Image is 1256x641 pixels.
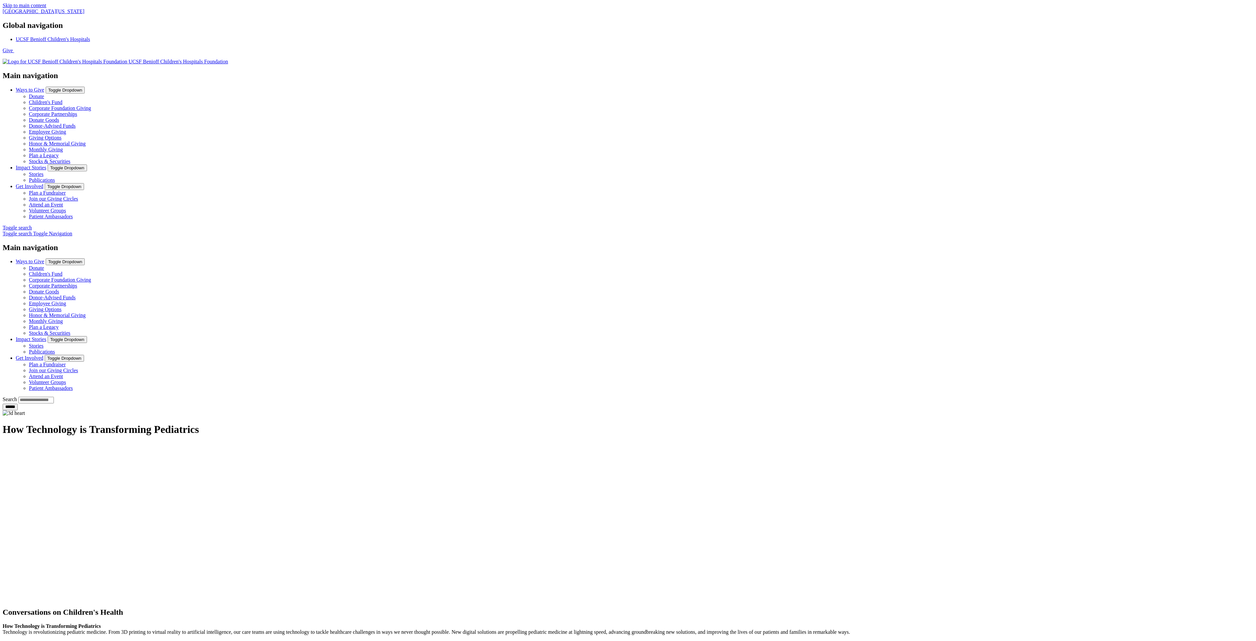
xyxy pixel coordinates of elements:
button: Toggle Dropdown [45,355,84,362]
a: Monthly Giving [29,318,63,324]
a: Children's Fund [29,271,62,277]
a: Honor & Memorial Giving [29,312,86,318]
a: Join our Giving Circles [29,368,78,373]
a: Donate Goods [29,117,59,123]
a: Children's Fund [29,99,62,105]
a: Volunteer Groups [29,208,66,213]
a: Plan a Legacy [29,153,59,158]
a: [GEOGRAPHIC_DATA][US_STATE] [3,9,84,14]
a: Publications [29,349,55,354]
a: Donate [29,265,44,271]
a: Get Involved [16,183,43,189]
a: Give [3,48,14,53]
a: Volunteer Groups [29,379,66,385]
button: Toggle Dropdown [46,258,85,265]
a: UCSF Benioff Children's Hospitals Foundation [3,59,228,64]
a: Attend an Event [29,374,63,379]
strong: How Technology is Transforming Pediatrics [3,623,101,629]
a: Corporate Partnerships [29,111,77,117]
a: Stories [29,343,43,349]
img: Logo for UCSF Benioff Children's Hospitals Foundation [3,59,127,65]
a: Patient Ambassadors [29,385,73,391]
a: Giving Options [29,135,61,140]
a: Employee Giving [29,301,66,306]
a: Plan a Fundraiser [29,190,66,196]
a: UCSF Benioff Children's Hospitals [16,36,90,42]
button: Toggle Dropdown [45,183,84,190]
a: Monthly Giving [29,147,63,152]
h1: How Technology is Transforming Pediatrics [3,423,1253,436]
a: Impact Stories [16,336,46,342]
a: Donor-Advised Funds [29,123,76,129]
a: Patient Ambassadors [29,214,73,219]
a: Honor & Memorial Giving [29,141,86,146]
a: Donate [29,94,44,99]
a: Stocks & Securities [29,330,70,336]
a: Corporate Foundation Giving [29,105,91,111]
a: Stories [29,171,43,177]
h2: Main navigation [3,71,1253,80]
a: Ways to Give [16,259,44,264]
a: Corporate Foundation Giving [29,277,91,283]
a: Donor-Advised Funds [29,295,76,300]
a: Employee Giving [29,129,66,135]
span: Toggle search [3,225,32,230]
span: UCSF Benioff Children's Hospitals Foundation [128,59,228,64]
img: 3d heart [3,410,25,416]
a: Impact Stories [16,165,46,170]
a: Attend an Event [29,202,63,207]
h2: Conversations on Children's Health [3,608,1253,617]
a: Publications [29,177,55,183]
button: Toggle Dropdown [46,87,85,94]
a: Donate Goods [29,289,59,294]
a: Plan a Legacy [29,324,59,330]
button: Toggle Dropdown [48,336,87,343]
a: Skip to main content [3,3,46,8]
a: Stocks & Securities [29,159,70,164]
a: Corporate Partnerships [29,283,77,288]
h2: Main navigation [3,243,1253,252]
a: Ways to Give [16,87,44,93]
a: Plan a Fundraiser [29,362,66,367]
button: Toggle Dropdown [48,164,87,171]
a: Giving Options [29,307,61,312]
span: Toggle search [3,231,32,236]
a: Get Involved [16,355,43,361]
label: Search [3,396,17,402]
a: Join our Giving Circles [29,196,78,202]
span: Toggle Navigation [33,231,72,236]
h2: Global navigation [3,21,1253,30]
